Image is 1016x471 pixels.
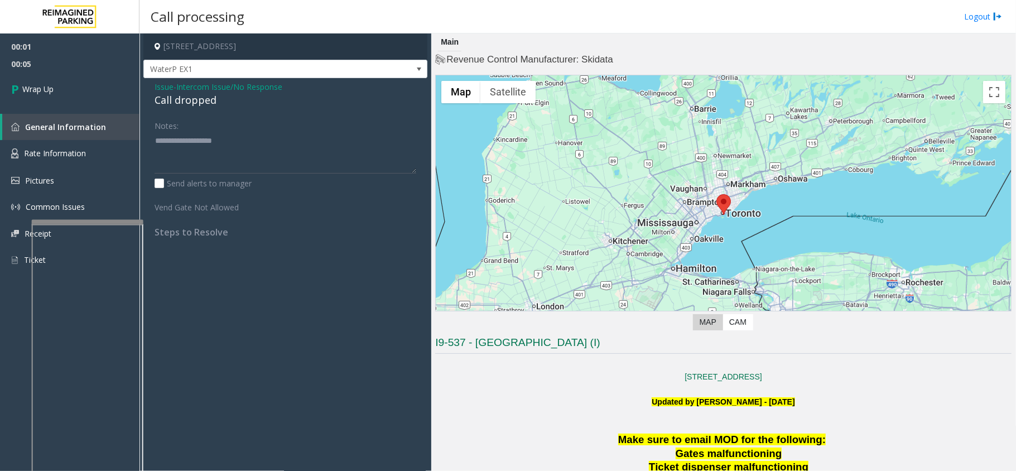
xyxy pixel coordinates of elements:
img: 'icon' [11,255,18,265]
span: Issue [155,81,174,93]
img: logout [993,11,1002,22]
div: Call dropped [155,93,416,108]
img: 'icon' [11,148,18,158]
a: Logout [964,11,1002,22]
img: 'icon' [11,123,20,131]
span: Common Issues [26,201,85,212]
div: Main [438,33,461,51]
img: 'icon' [11,203,20,212]
label: Map [693,314,723,330]
a: General Information [2,114,139,140]
span: Make sure to email MOD for the following: [618,434,826,445]
span: Intercom Issue/No Response [176,81,282,93]
span: General Information [25,122,106,132]
h4: Steps to Resolve [155,227,416,238]
span: - [174,81,282,92]
h4: Revenue Control Manufacturer: Skidata [435,53,1012,66]
button: Show satellite imagery [480,81,536,103]
h3: Call processing [145,3,250,30]
img: 'icon' [11,177,20,184]
span: Wrap Up [22,83,54,95]
b: Updated by [PERSON_NAME] - [DATE] [652,397,794,406]
span: WaterP EX1 [144,60,370,78]
div: 10 Bay Street, Toronto, ON [716,194,731,215]
label: Notes: [155,116,179,132]
span: Rate Information [24,148,86,158]
h3: I9-537 - [GEOGRAPHIC_DATA] (I) [435,335,1012,354]
label: Send alerts to manager [155,177,252,189]
label: CAM [723,314,753,330]
a: [STREET_ADDRESS] [685,372,762,381]
img: 'icon' [11,230,19,237]
span: Gates malfunctioning [676,448,782,459]
h4: [STREET_ADDRESS] [143,33,427,60]
span: Pictures [25,175,54,186]
span: Ticket [24,254,46,265]
span: Receipt [25,228,51,239]
button: Show street map [441,81,480,103]
label: Vend Gate Not Allowed [152,198,263,213]
button: Toggle fullscreen view [983,81,1005,103]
